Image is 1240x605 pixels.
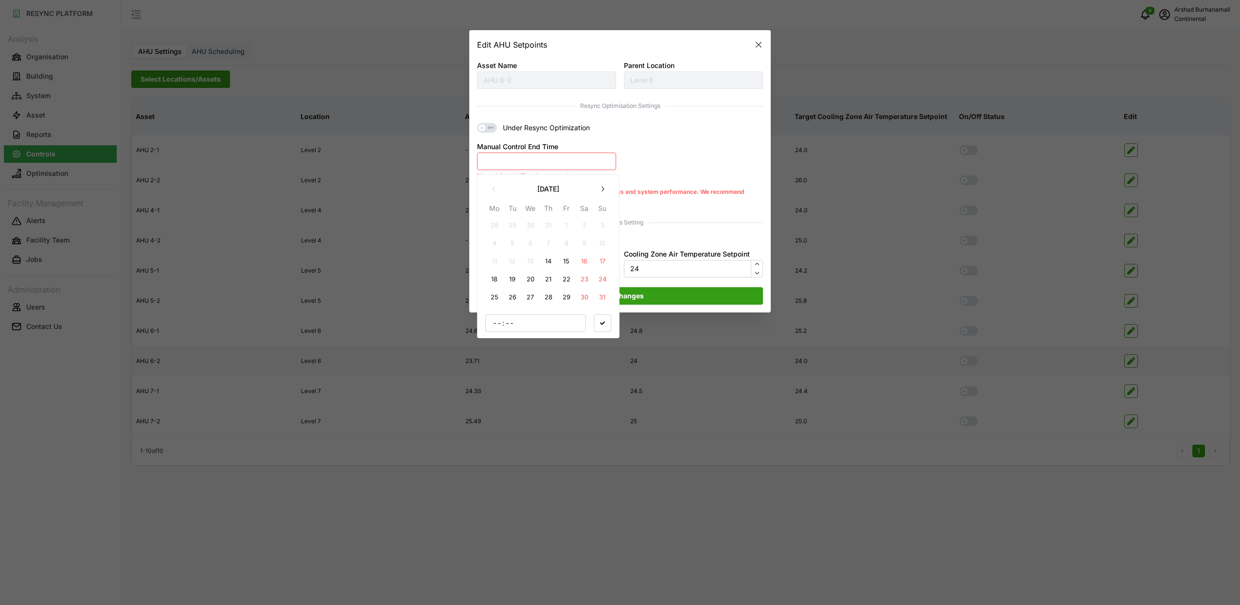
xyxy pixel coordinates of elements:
[522,289,539,307] button: 27 August 2025
[576,289,593,307] button: 30 August 2025
[477,173,616,179] p: Manual Control Time input must be set
[504,235,521,253] button: 5 August 2025
[540,289,557,307] button: 28 August 2025
[486,289,503,307] button: 25 August 2025
[576,217,593,235] button: 2 August 2025
[540,271,557,289] button: 21 August 2025
[486,253,503,271] button: 11 August 2025
[497,123,590,133] span: Under Resync Optimization
[477,188,763,206] p: Turning off optimisation may impact energy savings and system performance. We recommend keeping i...
[502,315,504,331] span: :
[504,318,515,328] input: --
[486,271,503,289] button: 18 August 2025
[522,217,539,235] button: 30 July 2025
[486,235,503,253] button: 4 August 2025
[594,271,611,289] button: 24 August 2025
[558,217,575,235] button: 1 August 2025
[558,235,575,253] button: 8 August 2025
[477,142,558,153] label: Manual Control End Time
[576,253,593,271] button: 16 August 2025
[522,235,539,253] button: 6 August 2025
[594,289,611,307] button: 31 August 2025
[477,60,517,71] label: Asset Name
[504,271,521,289] button: 19 August 2025
[594,253,611,271] button: 17 August 2025
[558,271,575,289] button: 22 August 2025
[593,203,611,217] th: Su
[477,287,763,305] button: Save Changes
[539,203,557,217] th: Th
[557,203,575,217] th: Fr
[576,271,593,289] button: 23 August 2025
[624,249,750,259] label: Cooling Zone Air Temperature Setpoint
[594,235,611,253] button: 10 August 2025
[504,289,521,307] button: 26 August 2025
[485,123,497,133] span: OFF
[477,218,763,227] span: Setpoints Setting
[540,217,557,235] button: 31 July 2025
[597,288,644,304] span: Save Changes
[477,41,547,49] h2: Edit AHU Setpoints
[521,203,539,217] th: We
[575,203,593,217] th: Sa
[522,271,539,289] button: 20 August 2025
[477,102,763,111] span: Resync Optimisation Settings
[503,180,594,198] button: [DATE]
[486,217,503,235] button: 28 July 2025
[624,60,674,71] label: Parent Location
[540,235,557,253] button: 7 August 2025
[576,235,593,253] button: 9 August 2025
[492,318,502,328] input: --
[485,203,503,217] th: Mo
[540,253,557,271] button: 14 August 2025
[504,253,521,271] button: 12 August 2025
[594,217,611,235] button: 3 August 2025
[558,253,575,271] button: 15 August 2025
[503,203,521,217] th: Tu
[522,253,539,271] button: 13 August 2025
[558,289,575,307] button: 29 August 2025
[504,217,521,235] button: 29 July 2025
